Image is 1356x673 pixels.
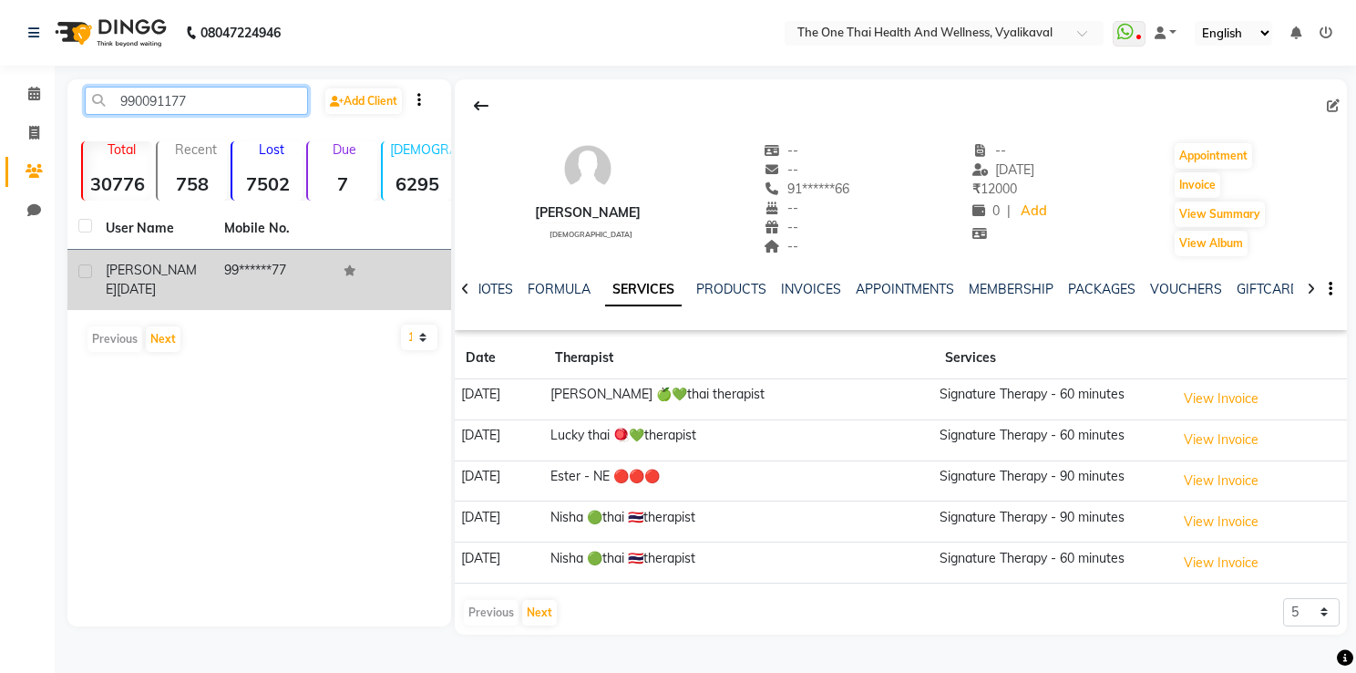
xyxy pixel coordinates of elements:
p: Total [90,141,152,158]
input: Search by Name/Mobile/Email/Code [85,87,308,115]
button: View Summary [1175,202,1265,227]
b: 08047224946 [200,7,281,58]
button: Appointment [1175,143,1252,169]
td: [DATE] [455,379,544,420]
td: [DATE] [455,543,544,584]
button: View Invoice [1176,426,1267,454]
a: INVOICES [781,281,841,297]
button: Next [146,326,180,352]
strong: 6295 [383,172,452,195]
div: Back to Client [462,88,500,123]
td: Signature Therapy - 90 minutes [934,502,1170,543]
button: View Album [1175,231,1248,256]
button: View Invoice [1176,385,1267,413]
span: [DATE] [972,161,1035,178]
button: Next [522,600,557,626]
img: logo [46,7,171,58]
a: MEMBERSHIP [969,281,1053,297]
span: 0 [972,202,1000,219]
a: NOTES [472,281,513,297]
th: Mobile No. [213,208,332,250]
span: [DEMOGRAPHIC_DATA] [550,230,632,239]
td: [DATE] [455,502,544,543]
button: Invoice [1175,172,1220,198]
span: -- [764,142,798,159]
td: Signature Therapy - 60 minutes [934,379,1170,420]
span: -- [972,142,1007,159]
button: View Invoice [1176,467,1267,495]
a: GIFTCARDS [1237,281,1308,297]
span: 12000 [972,181,1017,197]
a: PACKAGES [1068,281,1135,297]
a: VOUCHERS [1150,281,1222,297]
p: Due [312,141,377,158]
button: View Invoice [1176,508,1267,536]
td: Ester - NE 🔴🔴🔴 [544,461,933,502]
strong: 7502 [232,172,302,195]
strong: 30776 [83,172,152,195]
td: [DATE] [455,461,544,502]
a: APPOINTMENTS [856,281,954,297]
th: Date [455,337,544,379]
button: View Invoice [1176,549,1267,577]
p: Recent [165,141,227,158]
a: FORMULA [528,281,591,297]
td: Signature Therapy - 90 minutes [934,461,1170,502]
span: -- [764,238,798,254]
td: [PERSON_NAME] 🍏💚thai therapist [544,379,933,420]
td: [DATE] [455,419,544,461]
th: Services [934,337,1170,379]
a: SERVICES [605,274,682,306]
div: [PERSON_NAME] [535,203,641,223]
strong: 7 [308,172,377,195]
td: Signature Therapy - 60 minutes [934,419,1170,461]
img: avatar [560,141,615,196]
span: [DATE] [117,281,156,297]
span: [PERSON_NAME] [106,262,197,297]
td: Signature Therapy - 60 minutes [934,543,1170,584]
a: PRODUCTS [696,281,766,297]
span: | [1007,202,1011,221]
p: Lost [240,141,302,158]
strong: 758 [158,172,227,195]
p: [DEMOGRAPHIC_DATA] [390,141,452,158]
span: -- [764,200,798,216]
td: Nisha 🟢thai 🇹🇭therapist [544,502,933,543]
td: Lucky thai 🪀💚therapist [544,419,933,461]
span: ₹ [972,181,981,197]
span: -- [764,219,798,235]
a: Add Client [325,88,402,114]
td: Nisha 🟢thai 🇹🇭therapist [544,543,933,584]
th: User Name [95,208,213,250]
th: Therapist [544,337,933,379]
span: -- [764,161,798,178]
a: Add [1018,199,1050,224]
